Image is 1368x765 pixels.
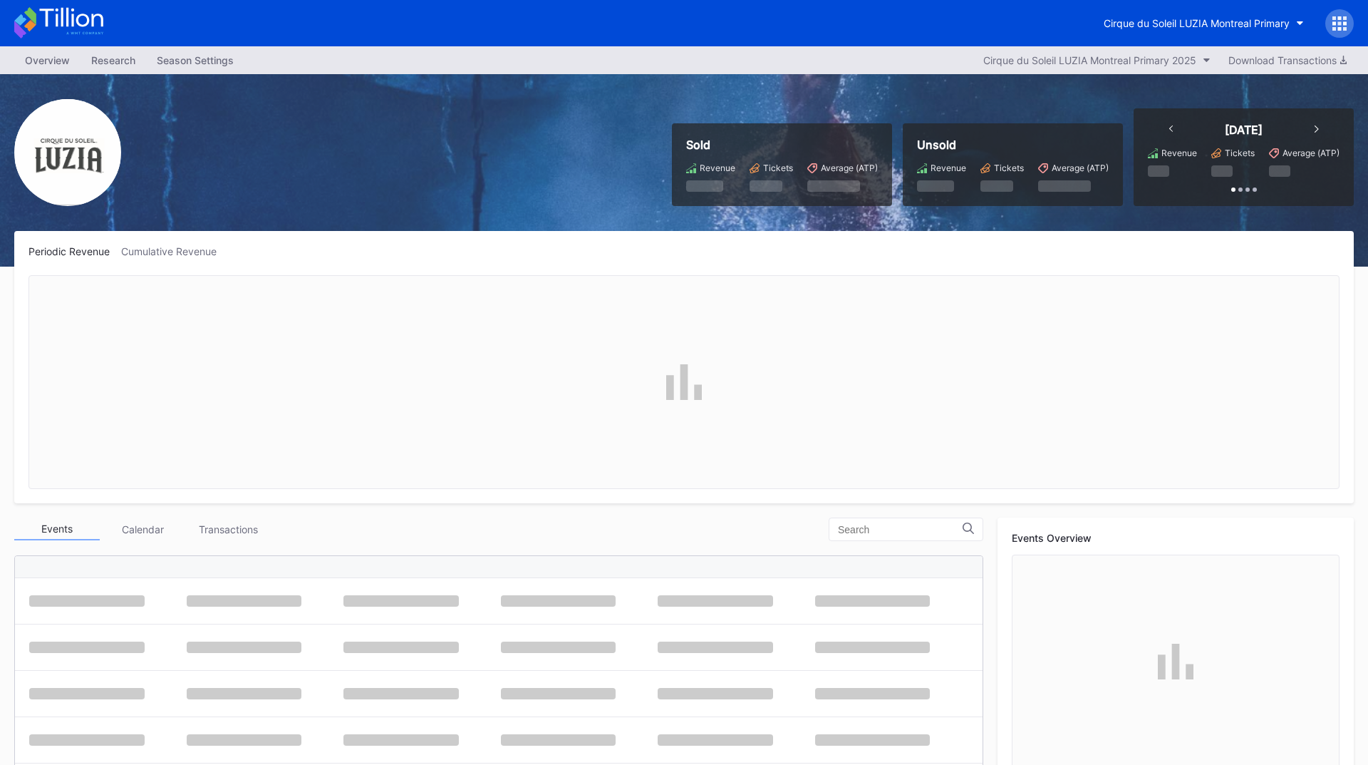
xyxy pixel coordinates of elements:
[121,245,228,257] div: Cumulative Revenue
[1282,148,1339,158] div: Average (ATP)
[1052,163,1109,173] div: Average (ATP)
[917,138,1109,152] div: Unsold
[185,518,271,540] div: Transactions
[994,163,1024,173] div: Tickets
[81,50,146,71] a: Research
[763,163,793,173] div: Tickets
[983,54,1196,66] div: Cirque du Soleil LUZIA Montreal Primary 2025
[100,518,185,540] div: Calendar
[14,99,121,206] img: Cirque_du_Soleil_LUZIA_Montreal_Primary.png
[28,245,121,257] div: Periodic Revenue
[821,163,878,173] div: Average (ATP)
[1221,51,1354,70] button: Download Transactions
[1225,148,1255,158] div: Tickets
[838,524,963,535] input: Search
[1093,10,1315,36] button: Cirque du Soleil LUZIA Montreal Primary
[931,163,966,173] div: Revenue
[14,518,100,540] div: Events
[976,51,1218,70] button: Cirque du Soleil LUZIA Montreal Primary 2025
[1225,123,1263,137] div: [DATE]
[1104,17,1290,29] div: Cirque du Soleil LUZIA Montreal Primary
[700,163,735,173] div: Revenue
[686,138,878,152] div: Sold
[1161,148,1197,158] div: Revenue
[1012,532,1339,544] div: Events Overview
[146,50,244,71] a: Season Settings
[14,50,81,71] a: Overview
[1228,54,1347,66] div: Download Transactions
